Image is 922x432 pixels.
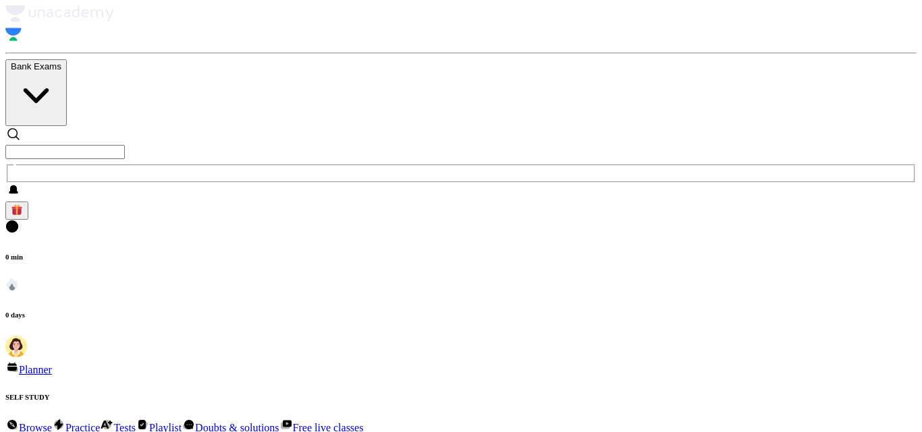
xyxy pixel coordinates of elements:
h6: SELF STUDY [5,393,917,401]
button: Bank Exams [5,59,67,126]
img: kk B [5,336,27,357]
img: Company Logo [5,5,114,22]
a: Planner [5,364,52,375]
img: streak [5,278,19,291]
img: Company Logo [5,24,22,44]
button: avatar [5,202,28,220]
h6: 0 days [5,311,917,319]
h6: 0 min [5,253,917,261]
a: Company LogoCompany Logo [5,5,917,47]
img: avatar [11,204,23,216]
